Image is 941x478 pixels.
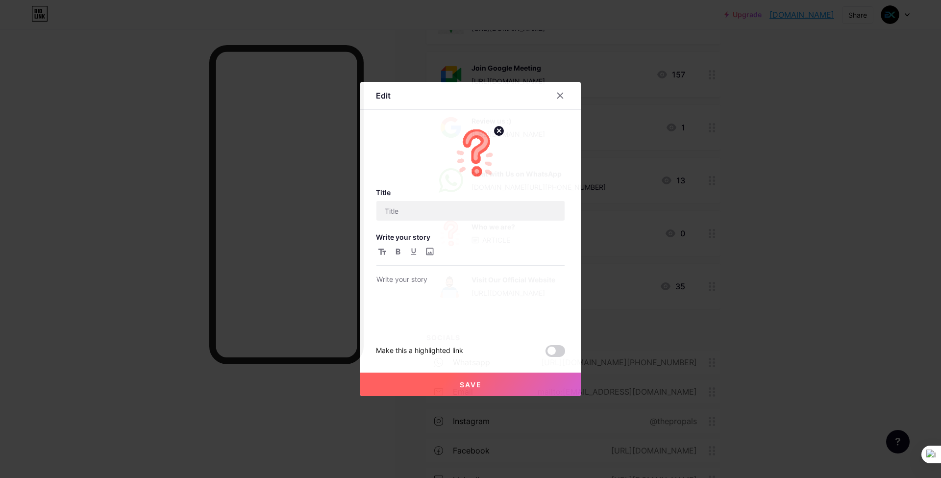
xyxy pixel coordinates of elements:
div: Make this a highlighted link [376,345,463,357]
h3: Write your story [376,233,565,241]
img: link_thumbnail [453,129,500,176]
div: Edit [376,90,391,101]
input: Title [376,201,565,221]
span: Save [460,380,482,389]
h3: Title [376,188,565,197]
button: Save [360,373,581,396]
